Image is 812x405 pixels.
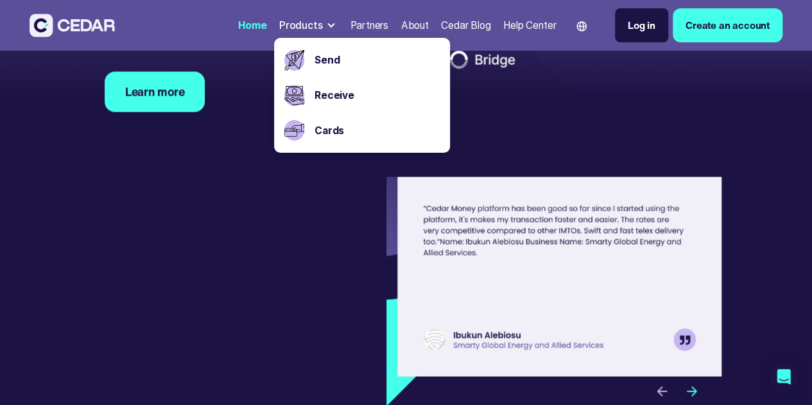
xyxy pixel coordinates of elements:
[279,18,323,33] div: Products
[315,88,440,103] a: Receive
[436,12,496,39] a: Cedar Blog
[503,18,556,33] div: Help Center
[615,8,668,42] a: Log in
[274,38,450,153] nav: Products
[768,361,799,392] div: Open Intercom Messenger
[315,53,440,67] a: Send
[401,18,429,33] div: About
[345,12,393,39] a: Partners
[441,18,490,33] div: Cedar Blog
[498,12,561,39] a: Help Center
[105,72,205,112] a: Learn more
[673,8,782,42] a: Create an account
[274,13,343,38] div: Products
[396,12,434,39] a: About
[628,18,655,33] div: Log in
[576,21,587,31] img: world icon
[350,18,388,33] div: Partners
[233,12,272,39] a: Home
[238,18,266,33] div: Home
[315,123,440,138] a: Cards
